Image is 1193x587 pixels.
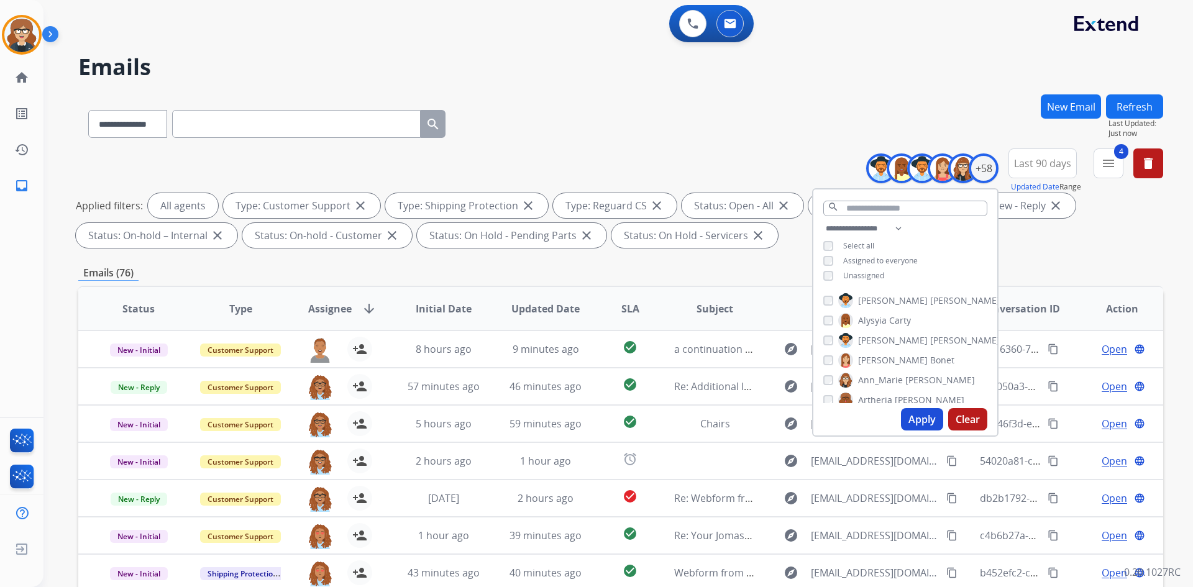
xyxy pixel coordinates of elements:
[14,70,29,85] mat-icon: home
[811,565,939,580] span: [EMAIL_ADDRESS][DOMAIN_NAME]
[362,301,377,316] mat-icon: arrow_downward
[76,198,143,213] p: Applied filters:
[1134,418,1145,429] mat-icon: language
[623,377,638,392] mat-icon: check_circle
[200,530,281,543] span: Customer Support
[352,453,367,468] mat-icon: person_add
[1011,182,1059,192] button: Updated Date
[1102,565,1127,580] span: Open
[1134,381,1145,392] mat-icon: language
[385,228,400,243] mat-icon: close
[784,379,798,394] mat-icon: explore
[308,486,332,512] img: agent-avatar
[110,418,168,431] span: New - Initial
[843,270,884,281] span: Unassigned
[110,455,168,468] span: New - Initial
[308,523,332,549] img: agent-avatar
[889,314,911,327] span: Carty
[784,565,798,580] mat-icon: explore
[751,228,766,243] mat-icon: close
[811,342,939,357] span: [EMAIL_ADDRESS][DOMAIN_NAME]
[858,314,887,327] span: Alysyia
[1061,287,1163,330] th: Action
[623,489,638,504] mat-icon: check_circle
[1102,491,1127,506] span: Open
[1108,129,1163,139] span: Just now
[122,301,155,316] span: Status
[858,374,903,386] span: Ann_Marie
[308,411,332,437] img: agent-avatar
[4,17,39,52] img: avatar
[426,117,441,132] mat-icon: search
[1134,493,1145,504] mat-icon: language
[200,418,281,431] span: Customer Support
[1014,161,1071,166] span: Last 90 days
[946,455,958,466] mat-icon: content_copy
[1106,94,1163,119] button: Refresh
[308,560,332,586] img: agent-avatar
[76,223,237,248] div: Status: On-hold – Internal
[200,381,281,394] span: Customer Support
[200,567,285,580] span: Shipping Protection
[408,566,480,580] span: 43 minutes ago
[1101,156,1116,171] mat-icon: menu
[1048,530,1059,541] mat-icon: content_copy
[895,394,964,406] span: [PERSON_NAME]
[980,529,1169,542] span: c4b6b27a-cef5-468f-98b5-ebabbb062a11
[416,342,472,356] span: 8 hours ago
[200,344,281,357] span: Customer Support
[111,381,167,394] span: New - Reply
[946,567,958,578] mat-icon: content_copy
[1048,198,1063,213] mat-icon: close
[784,342,798,357] mat-icon: explore
[811,379,939,394] span: [DOMAIN_NAME][EMAIL_ADDRESS][DOMAIN_NAME]
[674,529,853,542] span: Re: Your Jomashop virtual card is here
[416,301,472,316] span: Initial Date
[352,379,367,394] mat-icon: person_add
[352,342,367,357] mat-icon: person_add
[1048,455,1059,466] mat-icon: content_copy
[78,265,139,281] p: Emails (76)
[1102,379,1127,394] span: Open
[1008,148,1077,178] button: Last 90 days
[930,294,1000,307] span: [PERSON_NAME]
[930,354,954,366] span: Bonet
[1102,342,1127,357] span: Open
[1124,565,1181,580] p: 0.20.1027RC
[510,566,582,580] span: 40 minutes ago
[858,354,928,366] span: [PERSON_NAME]
[200,455,281,468] span: Customer Support
[649,198,664,213] mat-icon: close
[811,416,939,431] span: [EMAIL_ADDRESS][DOMAIN_NAME]
[14,106,29,121] mat-icon: list_alt
[611,223,778,248] div: Status: On Hold - Servicers
[828,201,839,212] mat-icon: search
[674,491,972,505] span: Re: Webform from [EMAIL_ADDRESS][DOMAIN_NAME] on [DATE]
[1041,94,1101,119] button: New Email
[776,198,791,213] mat-icon: close
[308,374,332,400] img: agent-avatar
[579,228,594,243] mat-icon: close
[200,493,281,506] span: Customer Support
[980,454,1171,468] span: 54020a81-c319-45ce-918c-d75b7d00e51a
[417,223,606,248] div: Status: On Hold - Pending Parts
[1102,416,1127,431] span: Open
[858,394,892,406] span: Artheria
[418,529,469,542] span: 1 hour ago
[623,563,638,578] mat-icon: check_circle
[1134,344,1145,355] mat-icon: language
[513,342,579,356] span: 9 minutes ago
[553,193,677,218] div: Type: Reguard CS
[110,567,168,580] span: New - Initial
[784,528,798,543] mat-icon: explore
[784,453,798,468] mat-icon: explore
[14,142,29,157] mat-icon: history
[520,454,571,468] span: 1 hour ago
[408,380,480,393] span: 57 minutes ago
[1134,530,1145,541] mat-icon: language
[697,301,733,316] span: Subject
[946,530,958,541] mat-icon: content_copy
[843,240,874,251] span: Select all
[1048,381,1059,392] mat-icon: content_copy
[1011,181,1081,192] span: Range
